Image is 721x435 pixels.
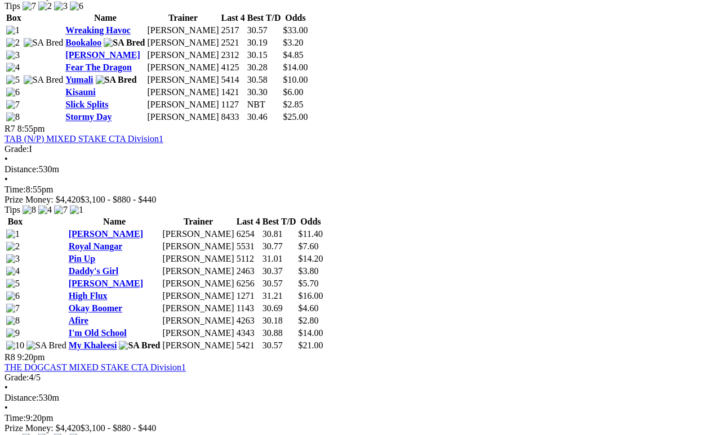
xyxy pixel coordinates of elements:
img: 5 [6,75,20,85]
img: 6 [70,1,83,11]
th: Last 4 [221,12,246,24]
img: 2 [6,38,20,48]
img: 3 [6,50,20,60]
td: [PERSON_NAME] [162,228,235,240]
img: 7 [6,303,20,313]
span: $5.70 [299,279,319,288]
td: [PERSON_NAME] [162,315,235,326]
a: Yumali [65,75,93,84]
td: 8433 [221,111,246,123]
img: 2 [38,1,52,11]
td: 5421 [236,340,261,351]
th: Trainer [146,12,219,24]
a: Stormy Day [65,112,112,122]
span: $3,100 - $880 - $440 [81,423,157,433]
th: Last 4 [236,216,261,227]
td: [PERSON_NAME] [162,328,235,339]
a: I'm Old School [69,328,127,338]
a: THE DOGCAST MIXED STAKE CTA Division1 [5,362,186,372]
td: [PERSON_NAME] [162,241,235,252]
span: $14.00 [283,62,308,72]
td: 2463 [236,266,261,277]
a: Bookaloo [65,38,101,47]
span: $3.20 [283,38,304,47]
div: I [5,144,716,154]
th: Odds [298,216,324,227]
a: [PERSON_NAME] [69,279,143,288]
img: SA Bred [24,38,64,48]
td: [PERSON_NAME] [162,266,235,277]
td: [PERSON_NAME] [162,290,235,302]
span: $2.85 [283,100,304,109]
img: 4 [6,266,20,276]
span: $25.00 [283,112,308,122]
img: 1 [6,229,20,239]
span: Tips [5,1,20,11]
img: 2 [6,241,20,252]
span: R7 [5,124,15,133]
td: [PERSON_NAME] [146,37,219,48]
td: 2521 [221,37,246,48]
div: 9:20pm [5,413,716,423]
a: Daddy's Girl [69,266,118,276]
span: Time: [5,413,26,423]
span: Box [8,217,23,226]
td: 30.28 [247,62,282,73]
a: My Khaleesi [69,340,117,350]
span: Distance: [5,393,38,402]
img: 8 [6,112,20,122]
img: 9 [6,328,20,338]
td: 2312 [221,50,246,61]
td: [PERSON_NAME] [146,111,219,123]
img: SA Bred [26,340,66,351]
th: Odds [283,12,309,24]
img: 7 [6,100,20,110]
span: • [5,154,8,164]
img: 10 [6,340,24,351]
span: Tips [5,205,20,214]
img: 3 [54,1,68,11]
td: 30.19 [247,37,282,48]
div: 4/5 [5,373,716,383]
span: R8 [5,352,15,362]
a: Royal Nangar [69,241,123,251]
span: $21.00 [299,340,323,350]
td: 30.69 [262,303,297,314]
td: 30.57 [262,278,297,289]
td: 30.57 [247,25,282,36]
td: NBT [247,99,282,110]
td: 4125 [221,62,246,73]
td: 4343 [236,328,261,339]
span: $16.00 [299,291,323,301]
div: 530m [5,393,716,403]
img: 7 [54,205,68,215]
a: Kisauni [65,87,95,97]
td: 30.37 [262,266,297,277]
img: 3 [6,254,20,264]
td: 30.18 [262,315,297,326]
th: Trainer [162,216,235,227]
td: 1143 [236,303,261,314]
span: $14.20 [299,254,323,263]
span: Distance: [5,164,38,174]
div: 8:55pm [5,185,716,195]
a: Afire [69,316,88,325]
td: [PERSON_NAME] [146,25,219,36]
img: SA Bred [119,340,160,351]
span: Grade: [5,373,29,382]
img: 5 [6,279,20,289]
td: 30.77 [262,241,297,252]
span: • [5,403,8,412]
span: $3,100 - $880 - $440 [81,195,157,204]
td: 1127 [221,99,246,110]
img: 6 [6,291,20,301]
td: [PERSON_NAME] [162,303,235,314]
span: $7.60 [299,241,319,251]
td: [PERSON_NAME] [162,278,235,289]
span: $3.80 [299,266,319,276]
span: $4.85 [283,50,304,60]
img: 6 [6,87,20,97]
a: Fear The Dragon [65,62,132,72]
span: $11.40 [299,229,323,239]
span: $14.00 [299,328,323,338]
